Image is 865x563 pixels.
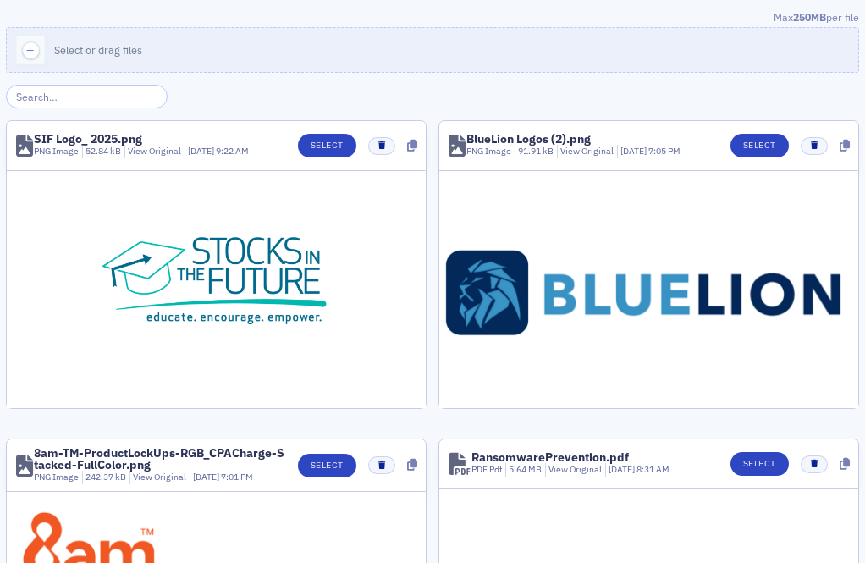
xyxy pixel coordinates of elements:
[128,145,181,157] a: View Original
[216,145,249,157] span: 9:22 AM
[34,145,79,158] div: PNG Image
[188,145,216,157] span: [DATE]
[6,85,168,108] input: Search…
[560,145,614,157] a: View Original
[636,463,669,475] span: 8:31 AM
[82,471,127,484] div: 242.37 kB
[193,471,221,483] span: [DATE]
[133,471,186,483] a: View Original
[648,145,680,157] span: 7:05 PM
[505,463,543,477] div: 5.64 MB
[221,471,253,483] span: 7:01 PM
[609,463,636,475] span: [DATE]
[730,452,789,476] button: Select
[6,27,859,73] button: Select or drag files
[466,145,511,158] div: PNG Image
[6,9,859,28] div: Max per file
[471,451,629,463] div: RansomwarePrevention.pdf
[82,145,122,158] div: 52.84 kB
[548,463,602,475] a: View Original
[298,454,356,477] button: Select
[54,43,142,57] span: Select or drag files
[34,447,286,471] div: 8am-TM-ProductLockUps-RGB_CPACharge-Stacked-FullColor.png
[793,10,826,24] span: 250MB
[471,463,502,477] div: PDF Pdf
[466,133,591,145] div: BlueLion Logos (2).png
[620,145,648,157] span: [DATE]
[515,145,554,158] div: 91.91 kB
[34,133,142,145] div: SIF Logo_ 2025.png
[730,134,789,157] button: Select
[298,134,356,157] button: Select
[34,471,79,484] div: PNG Image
